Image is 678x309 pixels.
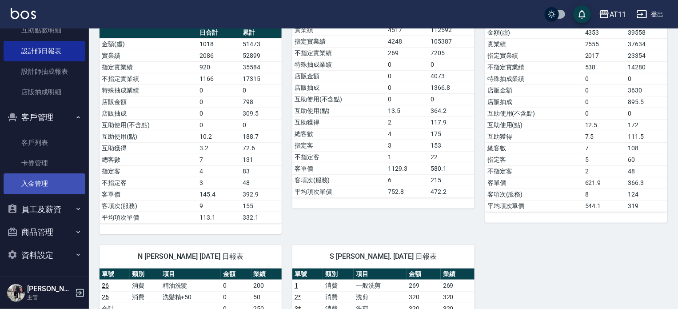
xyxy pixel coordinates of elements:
a: 1 [295,282,298,289]
td: 48 [240,177,282,189]
td: 3630 [626,84,667,96]
td: 145.4 [197,189,240,200]
a: 店販抽成明細 [4,82,85,102]
th: 類別 [130,269,160,280]
td: 2 [386,116,428,128]
td: 320 [441,291,475,303]
th: 累計 [240,27,282,39]
td: 店販抽成 [485,96,583,108]
td: 不指定實業績 [292,47,386,59]
td: 消費 [130,291,160,303]
td: 111.5 [626,131,667,142]
td: 0 [626,108,667,119]
td: 544.1 [583,200,626,212]
td: 920 [197,61,240,73]
td: 7205 [429,47,475,59]
td: 消費 [130,280,160,291]
td: 200 [251,280,282,291]
td: 155 [240,200,282,212]
td: 621.9 [583,177,626,189]
a: 入金管理 [4,173,85,194]
td: 3 [197,177,240,189]
td: 12.5 [583,119,626,131]
table: a dense table [292,1,475,198]
td: 指定實業績 [292,36,386,47]
th: 業績 [251,269,282,280]
button: 登出 [633,6,667,23]
td: 特殊抽成業績 [100,84,197,96]
td: 消費 [323,280,354,291]
td: 14280 [626,61,667,73]
td: 一般洗剪 [354,280,407,291]
th: 類別 [323,269,354,280]
td: 112592 [429,24,475,36]
td: 124 [626,189,667,200]
td: 8 [583,189,626,200]
p: 主管 [27,293,72,301]
table: a dense table [100,27,282,224]
td: 0 [197,108,240,119]
span: N [PERSON_NAME] [DATE] 日報表 [110,252,271,261]
td: 37634 [626,38,667,50]
button: 資料設定 [4,244,85,267]
td: 1129.3 [386,163,428,174]
td: 108 [626,142,667,154]
td: 0 [386,93,428,105]
td: 0 [583,73,626,84]
th: 日合計 [197,27,240,39]
td: 互助獲得 [100,142,197,154]
th: 金額 [407,269,441,280]
td: 269 [407,280,441,291]
td: 83 [240,165,282,177]
td: 店販抽成 [100,108,197,119]
td: 309.5 [240,108,282,119]
td: 互助使用(點) [485,119,583,131]
td: 188.7 [240,131,282,142]
td: 538 [583,61,626,73]
td: 店販金額 [292,70,386,82]
td: 332.1 [240,212,282,223]
td: 0 [386,82,428,93]
td: 50 [251,291,282,303]
td: 472.2 [429,186,475,197]
td: 互助使用(點) [292,105,386,116]
td: 60 [626,154,667,165]
td: 店販金額 [100,96,197,108]
td: 洗剪 [354,291,407,303]
td: 0 [386,59,428,70]
td: 1166 [197,73,240,84]
td: 洗髮精+50 [160,291,221,303]
img: Logo [11,8,36,19]
td: 0 [429,93,475,105]
td: 平均項次單價 [100,212,197,223]
td: 153 [429,140,475,151]
td: 4517 [386,24,428,36]
td: 總客數 [100,154,197,165]
td: 1018 [197,38,240,50]
td: 不指定客 [485,165,583,177]
a: 設計師日報表 [4,41,85,61]
td: 7 [197,154,240,165]
div: AT11 [610,9,626,20]
td: 實業績 [292,24,386,36]
td: 指定客 [292,140,386,151]
td: 0 [221,291,251,303]
td: 平均項次單價 [292,186,386,197]
td: 0 [386,70,428,82]
td: 113.1 [197,212,240,223]
th: 項目 [160,269,221,280]
td: 5 [583,154,626,165]
td: 35584 [240,61,282,73]
img: Person [7,284,25,302]
td: 105387 [429,36,475,47]
td: 客項次(服務) [100,200,197,212]
td: 消費 [323,291,354,303]
th: 單號 [100,269,130,280]
th: 業績 [441,269,475,280]
td: 9 [197,200,240,212]
td: 客項次(服務) [485,189,583,200]
a: 設計師抽成報表 [4,61,85,82]
td: 319 [626,200,667,212]
td: 3 [386,140,428,151]
td: 指定客 [100,165,197,177]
